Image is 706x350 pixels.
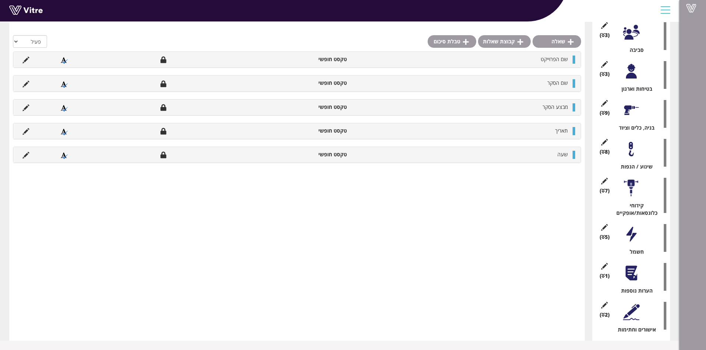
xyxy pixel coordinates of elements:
[533,35,581,48] a: שאלה
[478,35,531,48] a: קבוצת שאלות
[600,109,610,117] span: (9 )
[428,35,476,48] a: טבלת סיכום
[600,148,610,156] span: (8 )
[601,287,666,294] div: הערות נוספות
[601,124,666,131] div: בניה, כלים וציוד
[268,79,351,87] li: טקסט חופשי
[601,326,666,333] div: אישורים וחתימות
[600,311,610,319] span: (2 )
[601,85,666,93] div: בטיחות וארגון
[547,79,568,86] span: שם הסקר
[543,103,568,110] span: מבצע הסקר
[600,70,610,78] span: (3 )
[268,151,351,158] li: טקסט חופשי
[600,233,610,241] span: (5 )
[601,46,666,54] div: סביבה
[268,127,351,134] li: טקסט חופשי
[601,163,666,170] div: שינוע / הנפות
[268,103,351,111] li: טקסט חופשי
[268,56,351,63] li: טקסט חופשי
[601,202,666,217] div: קידוחי כלונסאות/אופקיים
[555,127,568,134] span: תאריך
[600,272,610,280] span: (1 )
[557,151,568,158] span: שעה
[600,31,610,39] span: (3 )
[601,248,666,256] div: חשמל
[541,56,568,63] span: שם הפרוייקט
[600,187,610,194] span: (7 )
